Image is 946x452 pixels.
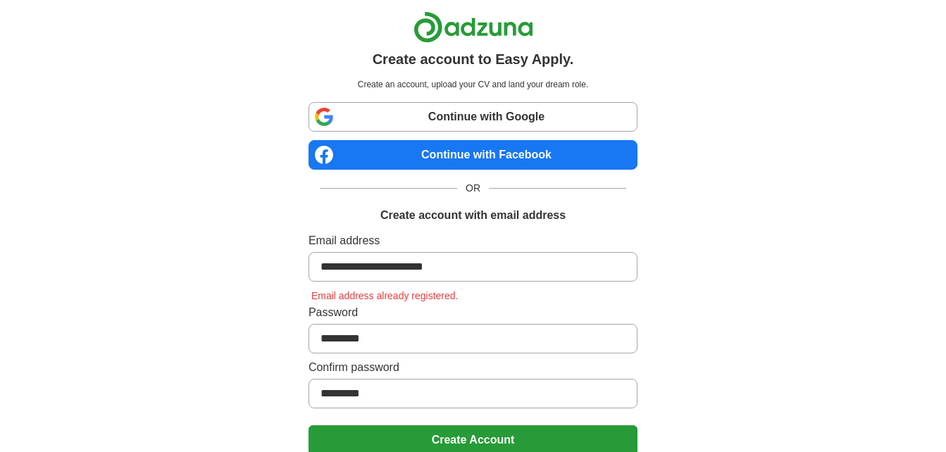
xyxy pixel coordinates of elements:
span: OR [457,181,489,196]
label: Password [309,304,637,321]
img: Adzuna logo [413,11,533,43]
span: Email address already registered. [309,290,461,301]
h1: Create account with email address [380,207,566,224]
a: Continue with Facebook [309,140,637,170]
a: Continue with Google [309,102,637,132]
label: Email address [309,232,637,249]
h1: Create account to Easy Apply. [373,49,574,70]
label: Confirm password [309,359,637,376]
p: Create an account, upload your CV and land your dream role. [311,78,635,91]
